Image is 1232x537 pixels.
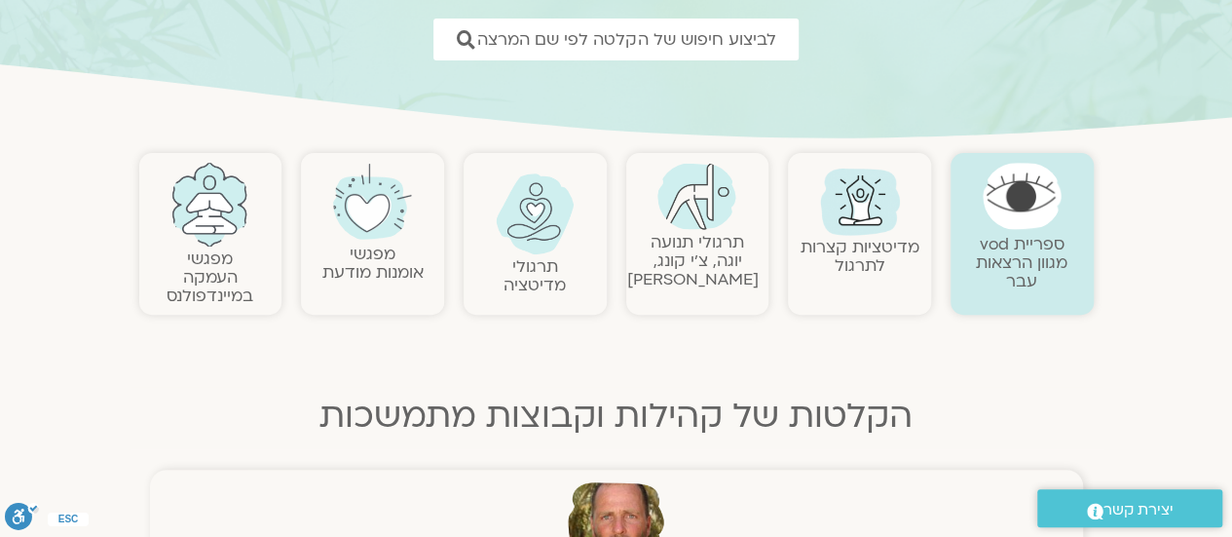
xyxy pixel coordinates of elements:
a: לביצוע חיפוש של הקלטה לפי שם המרצה [433,19,799,60]
span: יצירת קשר [1103,497,1174,523]
a: ספריית vodמגוון הרצאות עבר [976,233,1067,292]
a: מדיטציות קצרות לתרגול [801,236,919,277]
a: מפגשיהעמקה במיינדפולנס [167,248,253,307]
a: תרגולימדיטציה [504,255,566,296]
a: מפגשיאומנות מודעת [322,243,424,284]
h2: הקלטות של קהילות וקבוצות מתמשכות [139,397,1094,436]
a: יצירת קשר [1037,489,1222,527]
a: תרגולי תנועהיוגה, צ׳י קונג, [PERSON_NAME] [627,231,759,290]
span: לביצוע חיפוש של הקלטה לפי שם המרצה [477,30,775,49]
